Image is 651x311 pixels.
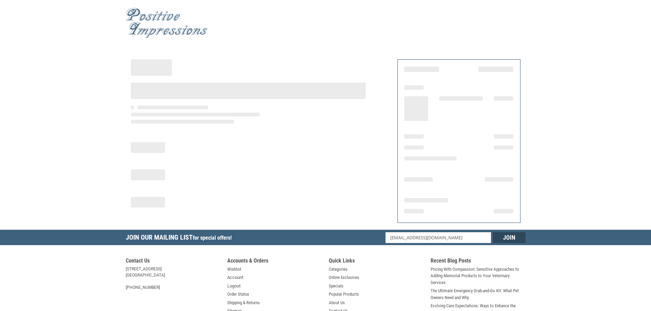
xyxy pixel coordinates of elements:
[227,266,241,273] a: Wishlist
[126,230,235,247] h5: Join Our Mailing List
[329,291,359,298] a: Popular Products
[431,287,526,301] a: The Ultimate Emergency Grab-and-Go Kit: What Pet Owners Need and Why
[329,266,348,273] a: Categories
[431,266,526,286] a: Pricing With Compassion: Sensitive Approaches to Adding Memorial Products to Your Veterinary Serv...
[385,232,491,243] input: Email
[431,257,526,266] h5: Recent Blog Posts
[227,257,322,266] h5: Accounts & Orders
[329,257,424,266] h5: Quick Links
[126,8,208,38] img: Positive Impressions
[193,235,232,241] span: for special offers!
[126,257,221,266] h5: Contact Us
[493,232,526,243] input: Join
[329,283,343,289] a: Specials
[227,283,241,289] a: Logout
[227,274,243,281] a: Account
[329,274,359,281] a: Online Exclusives
[227,299,260,306] a: Shipping & Returns
[126,266,221,291] address: [STREET_ADDRESS] [GEOGRAPHIC_DATA] [PHONE_NUMBER]
[227,291,249,298] a: Order Status
[329,299,345,306] a: About Us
